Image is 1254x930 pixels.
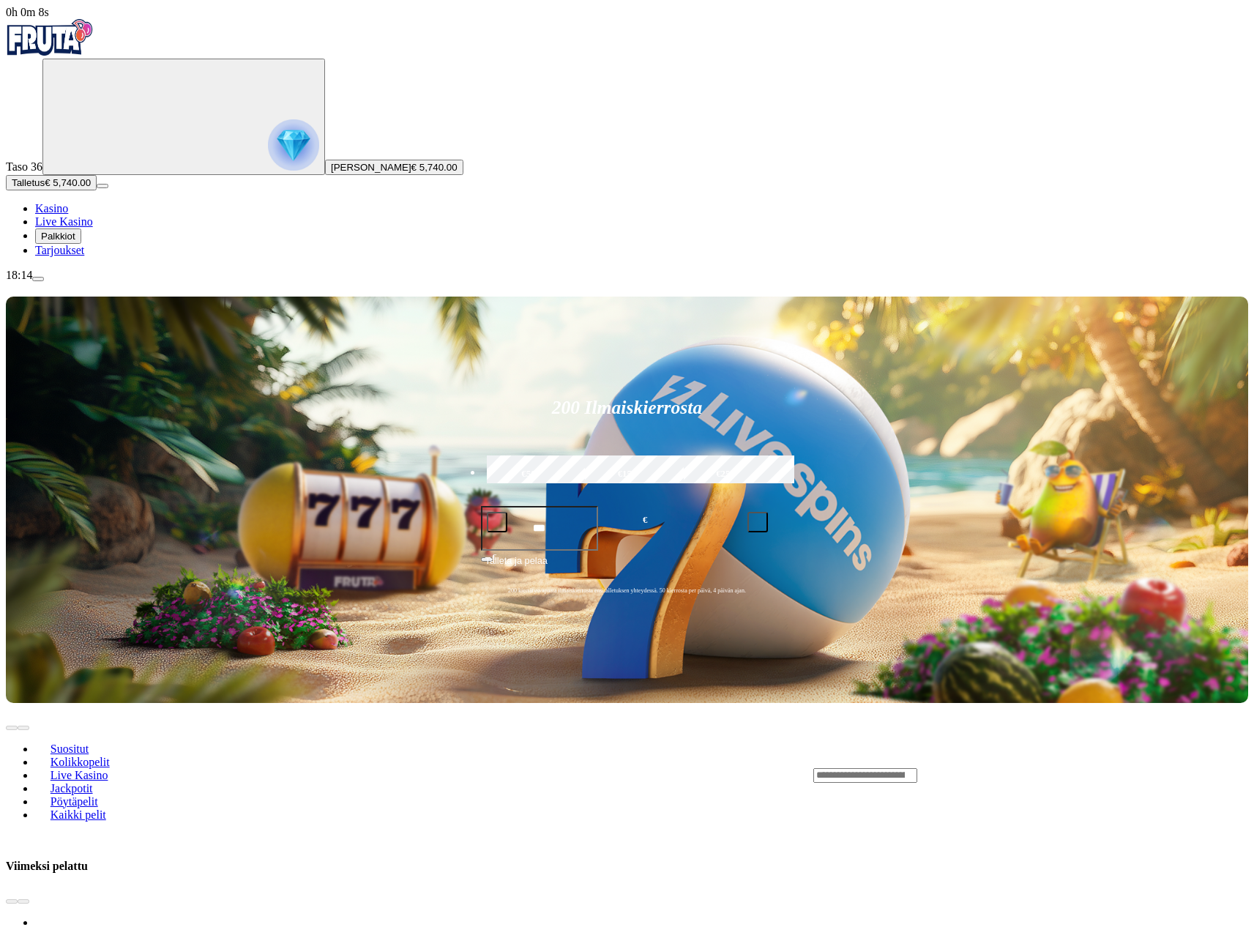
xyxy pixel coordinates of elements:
span: 18:14 [6,269,32,281]
nav: Main menu [6,202,1248,257]
button: next slide [18,899,29,904]
a: Live Kasino [35,764,123,786]
input: Search [813,768,917,783]
button: menu [97,184,108,188]
span: € [493,552,497,561]
span: Pöytäpelit [45,795,104,808]
button: [PERSON_NAME]€ 5,740.00 [325,160,463,175]
span: Kolikkopelit [45,756,116,768]
a: Pöytäpelit [35,790,113,812]
a: Kolikkopelit [35,751,124,773]
label: €150 [581,453,673,496]
label: €50 [483,453,575,496]
span: Live Kasino [45,769,114,781]
button: Talleta ja pelaa [481,553,774,581]
span: Talletus [12,177,45,188]
button: menu [32,277,44,281]
button: prev slide [6,726,18,730]
button: Talletusplus icon€ 5,740.00 [6,175,97,190]
span: Kaikki pelit [45,808,112,821]
label: €250 [680,453,772,496]
img: Fruta [6,19,94,56]
span: Jackpotit [45,782,99,795]
header: Lobby [6,703,1248,847]
button: plus icon [747,512,768,532]
span: € [643,513,647,527]
span: Palkkiot [41,231,75,242]
a: Kasino [35,202,68,215]
a: Kaikki pelit [35,803,122,825]
nav: Primary [6,19,1248,257]
button: minus icon [487,512,507,532]
button: Palkkiot [35,228,81,244]
span: € 5,740.00 [411,162,458,173]
a: Tarjoukset [35,244,84,256]
a: Fruta [6,45,94,58]
button: next slide [18,726,29,730]
img: reward progress [268,119,319,171]
button: prev slide [6,899,18,904]
span: Talleta ja pelaa [485,554,548,580]
span: Taso 36 [6,160,42,173]
span: Suositut [45,743,94,755]
button: reward progress [42,59,325,175]
a: Suositut [35,737,104,759]
span: [PERSON_NAME] [331,162,411,173]
h3: Viimeksi pelattu [6,859,88,873]
a: Live Kasino [35,215,93,228]
span: € 5,740.00 [45,177,91,188]
a: Jackpotit [35,777,108,799]
nav: Lobby [6,718,784,833]
span: user session time [6,6,49,18]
